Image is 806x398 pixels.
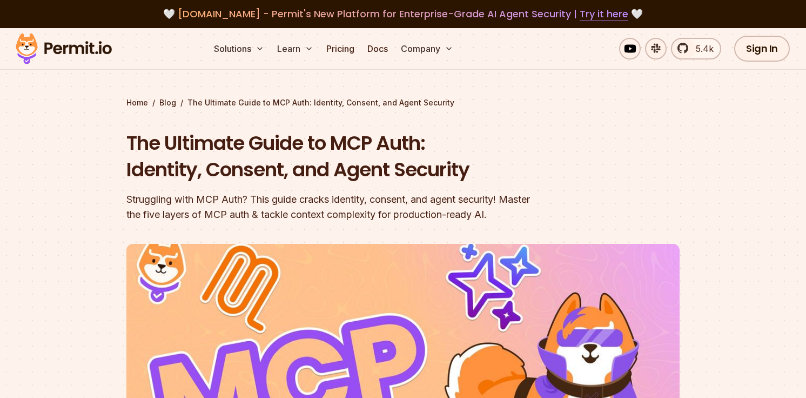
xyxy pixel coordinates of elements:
a: Sign In [734,36,790,62]
img: Permit logo [11,30,117,67]
span: 5.4k [689,42,714,55]
a: Docs [363,38,392,59]
div: Struggling with MCP Auth? This guide cracks identity, consent, and agent security! Master the fiv... [126,192,541,222]
h1: The Ultimate Guide to MCP Auth: Identity, Consent, and Agent Security [126,130,541,183]
div: / / [126,97,680,108]
button: Learn [273,38,318,59]
div: 🤍 🤍 [26,6,780,22]
a: Blog [159,97,176,108]
span: [DOMAIN_NAME] - Permit's New Platform for Enterprise-Grade AI Agent Security | [178,7,628,21]
a: 5.4k [671,38,721,59]
a: Try it here [580,7,628,21]
a: Home [126,97,148,108]
button: Company [397,38,458,59]
button: Solutions [210,38,268,59]
a: Pricing [322,38,359,59]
